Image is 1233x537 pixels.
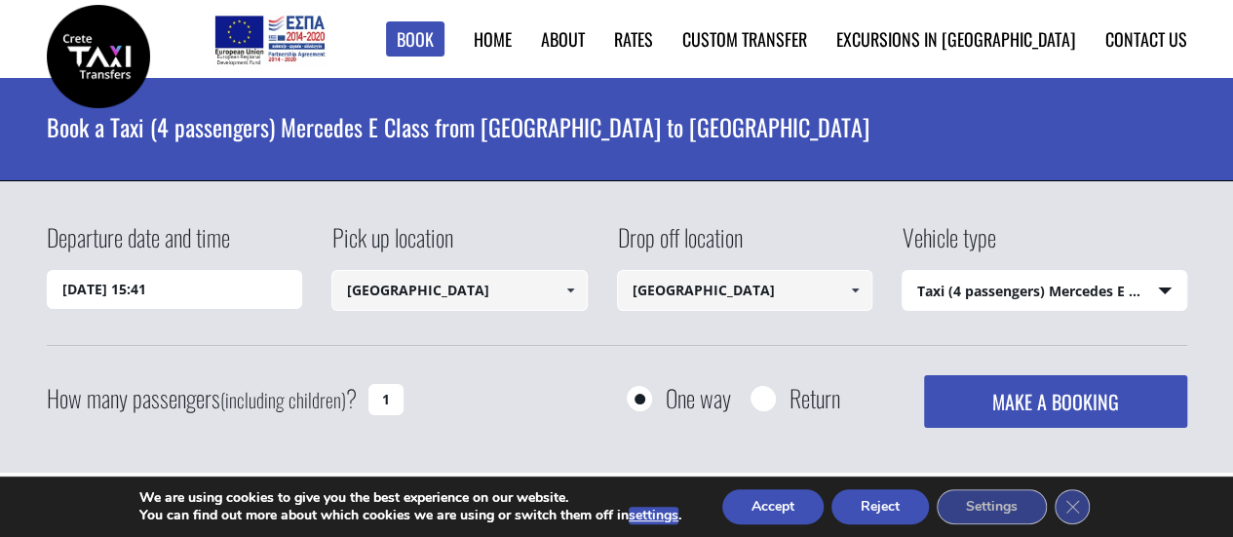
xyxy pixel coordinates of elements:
a: Book [386,21,444,58]
a: Excursions in [GEOGRAPHIC_DATA] [836,26,1076,52]
a: Rates [614,26,653,52]
label: One way [666,386,731,410]
small: (including children) [220,385,346,414]
label: Return [790,386,840,410]
label: Departure date and time [47,220,230,270]
a: Custom Transfer [682,26,807,52]
a: Show All Items [839,270,871,311]
a: Contact us [1105,26,1187,52]
input: Select drop-off location [617,270,873,311]
p: We are using cookies to give you the best experience on our website. [139,489,681,507]
button: MAKE A BOOKING [924,375,1186,428]
img: e-bannersEUERDF180X90.jpg [212,10,328,68]
a: Show All Items [554,270,586,311]
button: Settings [937,489,1047,524]
label: Drop off location [617,220,743,270]
button: settings [629,507,678,524]
label: Pick up location [331,220,453,270]
img: Crete Taxi Transfers | Book a Taxi transfer from Chania city to Heraklion city | Crete Taxi Trans... [47,5,150,108]
a: Crete Taxi Transfers | Book a Taxi transfer from Chania city to Heraklion city | Crete Taxi Trans... [47,44,150,64]
a: About [541,26,585,52]
button: Close GDPR Cookie Banner [1055,489,1090,524]
p: You can find out more about which cookies we are using or switch them off in . [139,507,681,524]
label: Vehicle type [902,220,996,270]
button: Reject [831,489,929,524]
h1: Book a Taxi (4 passengers) Mercedes E Class from [GEOGRAPHIC_DATA] to [GEOGRAPHIC_DATA] [47,78,1187,175]
span: Taxi (4 passengers) Mercedes E Class [903,271,1186,312]
label: How many passengers ? [47,375,357,423]
button: Accept [722,489,824,524]
a: Home [474,26,512,52]
input: Select pickup location [331,270,588,311]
